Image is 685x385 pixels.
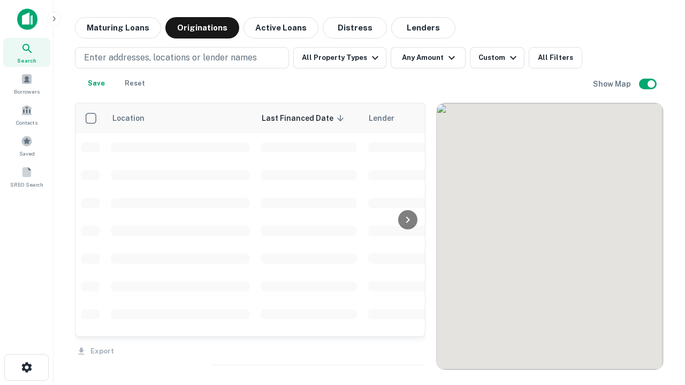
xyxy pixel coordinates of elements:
button: All Filters [529,47,582,68]
a: Borrowers [3,69,50,98]
div: Custom [478,51,520,64]
a: Search [3,38,50,67]
span: Location [112,112,158,125]
iframe: Chat Widget [631,299,685,351]
span: Lender [369,112,394,125]
button: Lenders [391,17,455,38]
img: capitalize-icon.png [17,9,37,30]
button: Active Loans [243,17,318,38]
button: All Property Types [293,47,386,68]
button: Enter addresses, locations or lender names [75,47,289,68]
span: Contacts [16,118,37,127]
p: Enter addresses, locations or lender names [84,51,257,64]
button: Any Amount [391,47,466,68]
h6: Show Map [593,78,633,90]
span: Last Financed Date [262,112,347,125]
th: Location [105,103,255,133]
th: Lender [362,103,534,133]
button: Originations [165,17,239,38]
button: Maturing Loans [75,17,161,38]
span: Saved [19,149,35,158]
span: Borrowers [14,87,40,96]
button: Save your search to get updates of matches that match your search criteria. [79,73,113,94]
span: Search [17,56,36,65]
a: Contacts [3,100,50,129]
button: Reset [118,73,152,94]
th: Last Financed Date [255,103,362,133]
button: Custom [470,47,524,68]
button: Distress [323,17,387,38]
span: SREO Search [10,180,43,189]
div: 0 0 [437,103,663,369]
a: Saved [3,131,50,160]
a: SREO Search [3,162,50,191]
